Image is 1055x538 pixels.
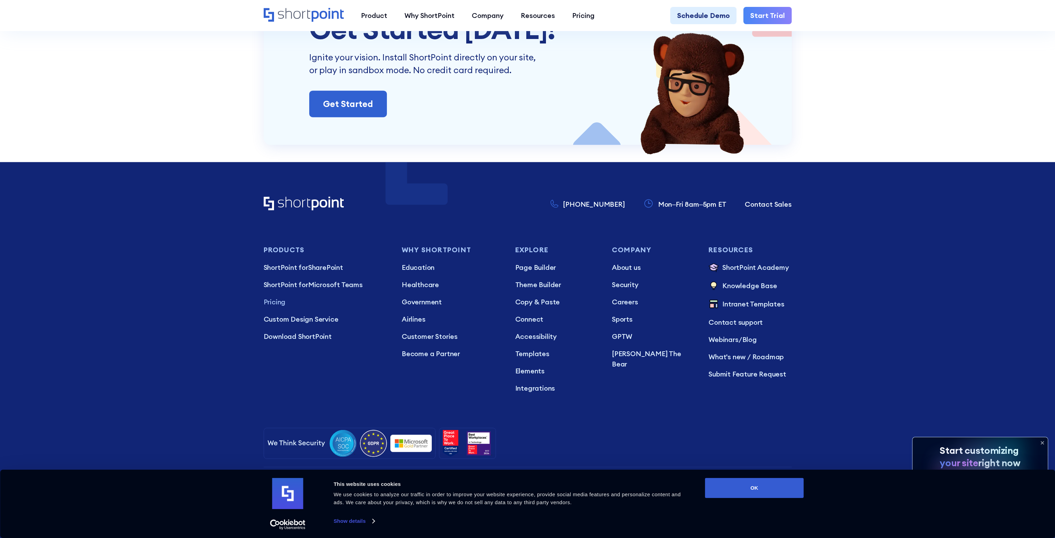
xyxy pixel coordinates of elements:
[352,7,396,24] a: Product
[515,349,598,359] a: Templates
[722,262,789,274] p: ShortPoint Academy
[272,478,303,509] img: logo
[463,7,512,24] a: Company
[404,10,455,21] div: Why ShortPoint
[515,280,598,290] a: Theme Builder
[705,478,804,498] button: OK
[264,280,308,289] span: ShortPoint for
[396,7,463,24] a: Why ShortPoint
[334,516,374,526] a: Show details
[563,199,625,209] p: [PHONE_NUMBER]
[612,246,695,254] h3: Company
[612,262,695,273] a: About us
[402,280,501,290] a: Healthcare
[334,480,690,488] div: This website uses cookies
[612,314,695,324] a: Sports
[402,246,501,254] h3: Why Shortpoint
[709,281,791,292] a: Knowledge Base
[512,7,564,24] a: Resources
[515,262,598,273] a: Page Builder
[264,314,388,324] a: Custom Design Service
[521,10,555,21] div: Resources
[309,51,538,77] p: Ignite your vision. Install ShortPoint directly on your site, or play in sandbox mode. No credit ...
[515,331,598,342] a: Accessibility
[658,199,726,209] p: Mon–Fri 8am–5pm ET
[264,280,388,290] p: Microsoft Teams
[709,299,791,310] a: Intranet Templates
[612,280,695,290] a: Security
[264,280,388,290] a: ShortPoint forMicrosoft Teams
[709,334,791,345] p: /
[709,369,791,379] a: Submit Feature Request
[402,314,501,324] a: Airlines
[722,281,777,292] p: Knowledge Base
[264,297,388,307] a: Pricing
[472,10,504,21] div: Company
[264,8,344,23] a: Home
[709,352,791,362] a: What's new / Roadmap
[550,199,625,209] a: [PHONE_NUMBER]
[612,331,695,342] a: GPTW
[709,246,791,254] h3: Resources
[309,14,747,44] div: Get Started [DATE]!
[564,7,603,24] a: Pricing
[515,383,598,393] a: Integrations
[402,297,501,307] a: Government
[257,519,318,530] a: Usercentrics Cookiebot - opens in a new window
[612,349,695,369] a: [PERSON_NAME] The Bear
[334,491,681,505] span: We use cookies to analyze our traffic in order to improve your website experience, provide social...
[402,331,501,342] a: Customer Stories
[722,299,784,310] p: Intranet Templates
[361,10,387,21] div: Product
[515,246,598,254] h3: Explore
[264,331,388,342] a: Download ShortPoint
[743,7,792,24] a: Start Trial
[745,199,791,209] a: Contact Sales
[402,262,501,273] a: Education
[264,246,388,254] h3: Products
[402,349,501,359] a: Become a Partner
[572,10,595,21] div: Pricing
[515,297,598,307] a: Copy & Paste
[515,314,598,324] a: Connect
[264,197,344,212] a: Home
[709,317,791,327] a: Contact support
[670,7,736,24] a: Schedule Demo
[612,297,695,307] a: Careers
[742,335,756,344] a: Blog
[309,91,387,118] a: Get Started
[264,263,308,272] span: ShortPoint for
[264,262,388,273] p: SharePoint
[515,366,598,376] a: Elements
[709,262,791,274] a: ShortPoint Academy
[264,262,388,273] a: ShortPoint forSharePoint
[709,335,738,344] a: Webinars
